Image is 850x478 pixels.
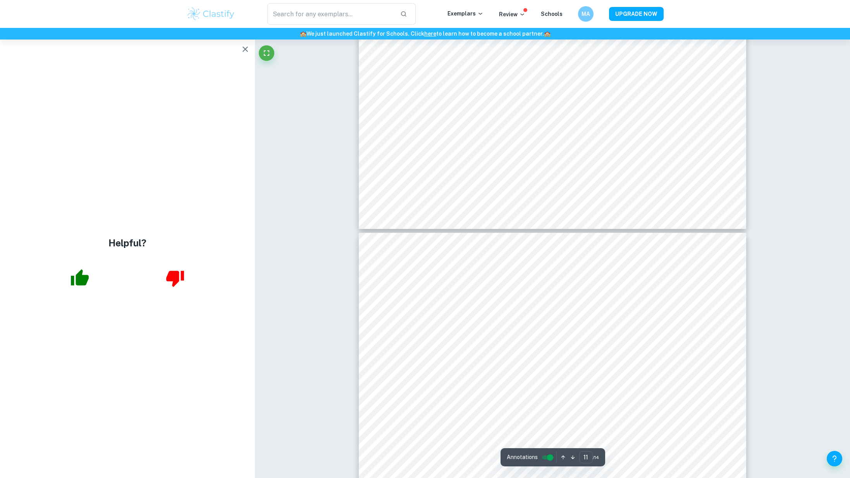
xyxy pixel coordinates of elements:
button: Fullscreen [259,45,274,61]
p: Review [499,10,525,19]
span: / 14 [593,454,599,461]
button: Help and Feedback [827,451,842,466]
h6: We just launched Clastify for Schools. Click to learn how to become a school partner. [2,29,848,38]
span: 🏫 [300,31,306,37]
a: Schools [541,11,563,17]
a: here [424,31,436,37]
h4: Helpful? [108,236,146,250]
button: MA [578,6,594,22]
span: Annotations [507,453,538,461]
p: Exemplars [447,9,484,18]
img: Clastify logo [186,6,236,22]
span: 🏫 [544,31,551,37]
button: UPGRADE NOW [609,7,664,21]
h6: MA [582,10,590,18]
input: Search for any exemplars... [267,3,394,25]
